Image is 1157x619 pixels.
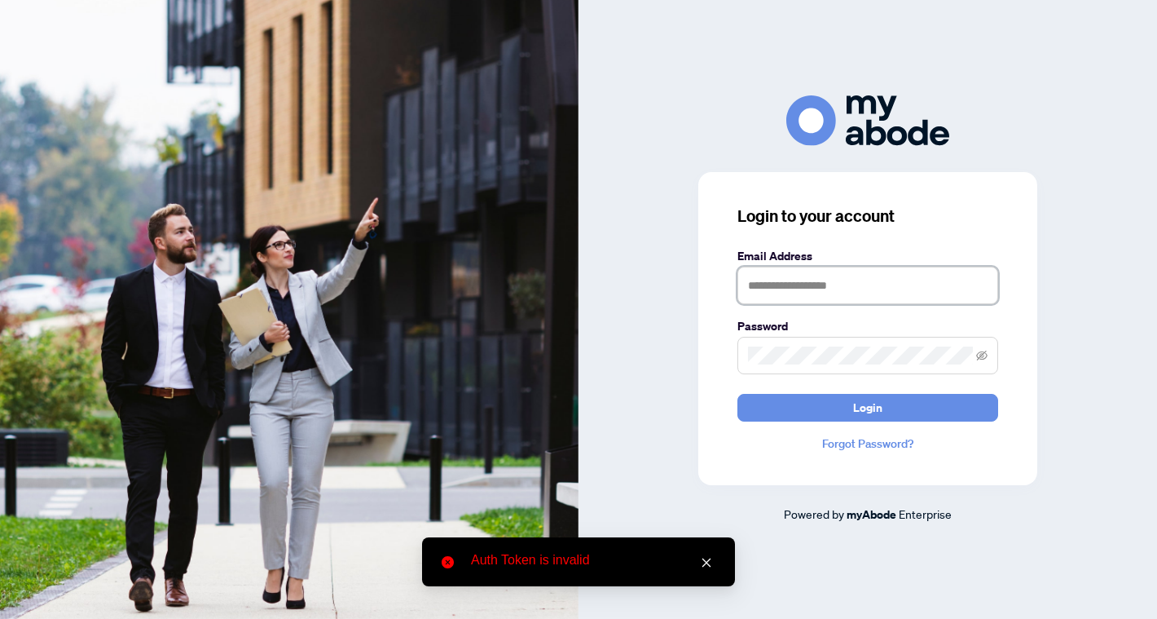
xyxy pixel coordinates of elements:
label: Password [737,317,998,335]
img: ma-logo [786,95,949,145]
h3: Login to your account [737,205,998,228]
a: Forgot Password? [737,435,998,453]
a: myAbode [847,506,896,524]
span: Login [853,395,882,421]
span: close-circle [442,556,454,568]
button: Login [737,394,998,422]
div: Auth Token is invalid [471,550,715,570]
span: Powered by [784,506,844,521]
span: eye-invisible [976,350,988,361]
label: Email Address [737,247,998,265]
a: Close [697,554,715,572]
span: close [701,557,712,568]
span: Enterprise [899,506,952,521]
